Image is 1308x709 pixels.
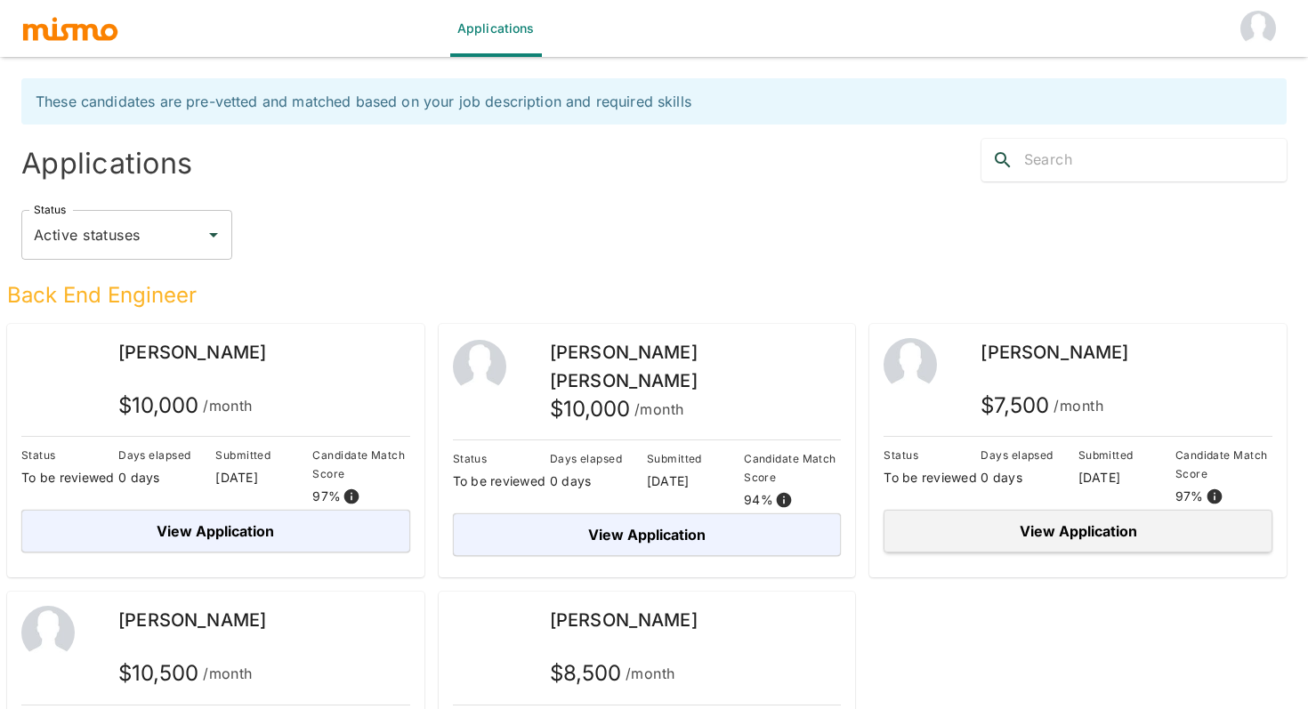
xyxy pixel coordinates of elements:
[1024,146,1288,174] input: Search
[36,93,691,110] span: These candidates are pre-vetted and matched based on your job description and required skills
[550,395,684,423] h5: $ 10,000
[884,446,981,464] p: Status
[118,391,253,420] h5: $ 10,000
[981,139,1024,181] button: search
[118,469,215,487] p: 0 days
[550,659,675,688] h5: $ 8,500
[453,340,506,393] img: 2Q==
[453,513,842,556] button: View Application
[201,222,226,247] button: Open
[21,606,75,659] img: 2Q==
[21,146,647,181] h4: Applications
[34,202,66,217] label: Status
[453,606,506,659] img: tt83w3pzruq7wvsj8yt6pd195nz4
[21,338,75,391] img: iza9rk3a8q1ydzchl72anv1bn2qs
[1054,393,1103,418] span: /month
[1175,446,1272,483] p: Candidate Match Score
[1175,487,1204,505] p: 97 %
[343,487,360,505] svg: View resume score details
[981,391,1103,420] h5: $ 7,500
[981,342,1128,363] span: [PERSON_NAME]
[118,446,215,464] p: Days elapsed
[884,469,981,487] p: To be reviewed
[647,449,744,468] p: Submitted
[21,15,119,42] img: logo
[1078,469,1175,487] p: [DATE]
[215,469,312,487] p: [DATE]
[118,342,266,363] span: [PERSON_NAME]
[312,446,409,483] p: Candidate Match Score
[550,609,698,631] span: [PERSON_NAME]
[775,491,793,509] svg: View resume score details
[453,472,550,490] p: To be reviewed
[21,469,118,487] p: To be reviewed
[1240,11,1276,46] img: Jinal Jhaveri
[118,609,266,631] span: [PERSON_NAME]
[203,393,253,418] span: /month
[203,661,253,686] span: /month
[453,449,550,468] p: Status
[550,472,647,490] p: 0 days
[550,342,698,391] span: [PERSON_NAME] [PERSON_NAME]
[21,446,118,464] p: Status
[884,338,937,391] img: 2Q==
[647,472,744,490] p: [DATE]
[634,397,684,422] span: /month
[1078,446,1175,464] p: Submitted
[981,469,1078,487] p: 0 days
[981,446,1078,464] p: Days elapsed
[118,659,253,688] h5: $ 10,500
[626,661,675,686] span: /month
[312,487,341,505] p: 97 %
[21,510,410,552] button: View Application
[744,449,841,487] p: Candidate Match Score
[1206,487,1223,505] svg: View resume score details
[744,491,773,509] p: 94 %
[7,281,1287,310] h5: Back End Engineer
[215,446,312,464] p: Submitted
[550,449,647,468] p: Days elapsed
[884,510,1272,552] button: View Application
